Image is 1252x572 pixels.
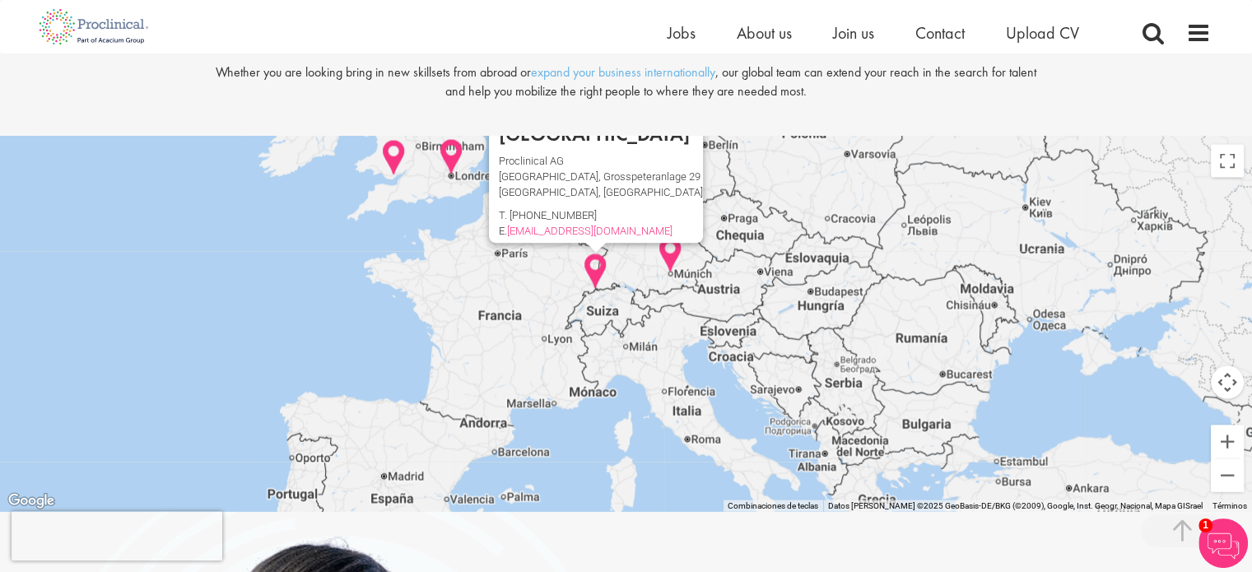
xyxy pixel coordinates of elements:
[728,500,818,512] button: Combinaciones de teclas
[499,189,703,197] p: [GEOGRAPHIC_DATA], [GEOGRAPHIC_DATA]
[1211,366,1244,399] button: Controles de visualización del mapa
[499,158,703,165] p: Proclinical AG
[12,511,222,560] iframe: reCAPTCHA
[828,501,1203,510] span: Datos [PERSON_NAME] ©2025 GeoBasis-DE/BKG (©2009), Google, Inst. Geogr. Nacional, Mapa GISrael
[1211,145,1244,178] button: Cambiar a la vista en pantalla completa
[212,63,1039,101] p: Whether you are looking bring in new skillsets from abroad or , our global team can extend your r...
[4,491,58,512] img: Google
[4,491,58,512] a: Abre esta zona en Google Maps (se abre en una nueva ventana)
[499,174,703,181] p: [GEOGRAPHIC_DATA], Grosspeteranlage 29
[1198,519,1248,568] img: Chatbot
[1198,519,1212,532] span: 1
[499,228,703,235] p: E.
[1211,426,1244,458] button: Ampliar
[1006,22,1079,44] a: Upload CV
[531,63,715,81] a: expand your business internationally
[507,226,673,238] a: [EMAIL_ADDRESS][DOMAIN_NAME]
[833,22,874,44] a: Join us
[1212,501,1247,510] a: Términos (se abre en una nueva pestaña)
[915,22,965,44] a: Contact
[1211,459,1244,492] button: Reducir
[668,22,696,44] a: Jobs
[737,22,792,44] a: About us
[499,123,703,145] h2: [GEOGRAPHIC_DATA]
[499,212,703,220] p: T. [PHONE_NUMBER]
